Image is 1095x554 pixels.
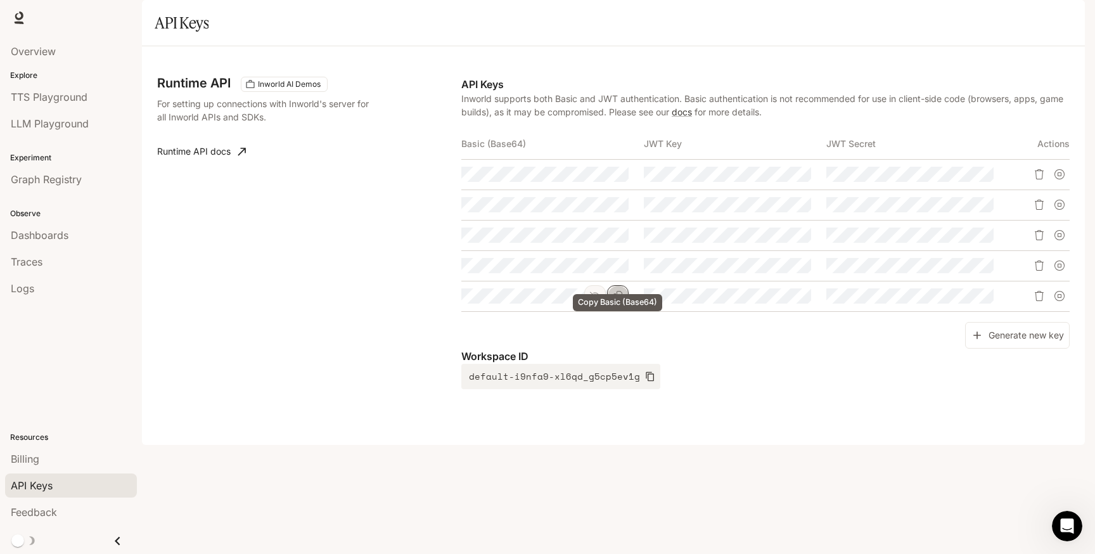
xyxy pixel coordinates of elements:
button: Suspend API key [1049,255,1070,276]
div: Copy Basic (Base64) [573,294,662,311]
iframe: Intercom live chat [1052,511,1082,541]
button: default-i9nfa9-xl6qd_g5cp5ev1g [461,364,660,389]
button: Copy Basic (Base64) [607,285,629,307]
th: Basic (Base64) [461,129,644,159]
a: docs [672,106,692,117]
h3: Runtime API [157,77,231,89]
span: Inworld AI Demos [253,79,326,90]
button: Delete API key [1029,164,1049,184]
button: Delete API key [1029,195,1049,215]
th: JWT Secret [826,129,1009,159]
button: Generate new key [965,322,1070,349]
button: Delete API key [1029,286,1049,306]
button: Suspend API key [1049,286,1070,306]
p: API Keys [461,77,1070,92]
button: Suspend API key [1049,225,1070,245]
th: JWT Key [644,129,826,159]
button: Delete API key [1029,225,1049,245]
th: Actions [1009,129,1070,159]
h1: API Keys [155,10,208,35]
button: Delete API key [1029,255,1049,276]
p: Inworld supports both Basic and JWT authentication. Basic authentication is not recommended for u... [461,92,1070,119]
button: Suspend API key [1049,195,1070,215]
button: Suspend API key [1049,164,1070,184]
div: These keys will apply to your current workspace only [241,77,328,92]
p: Workspace ID [461,349,1070,364]
a: Runtime API docs [152,139,251,164]
p: For setting up connections with Inworld's server for all Inworld APIs and SDKs. [157,97,378,124]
